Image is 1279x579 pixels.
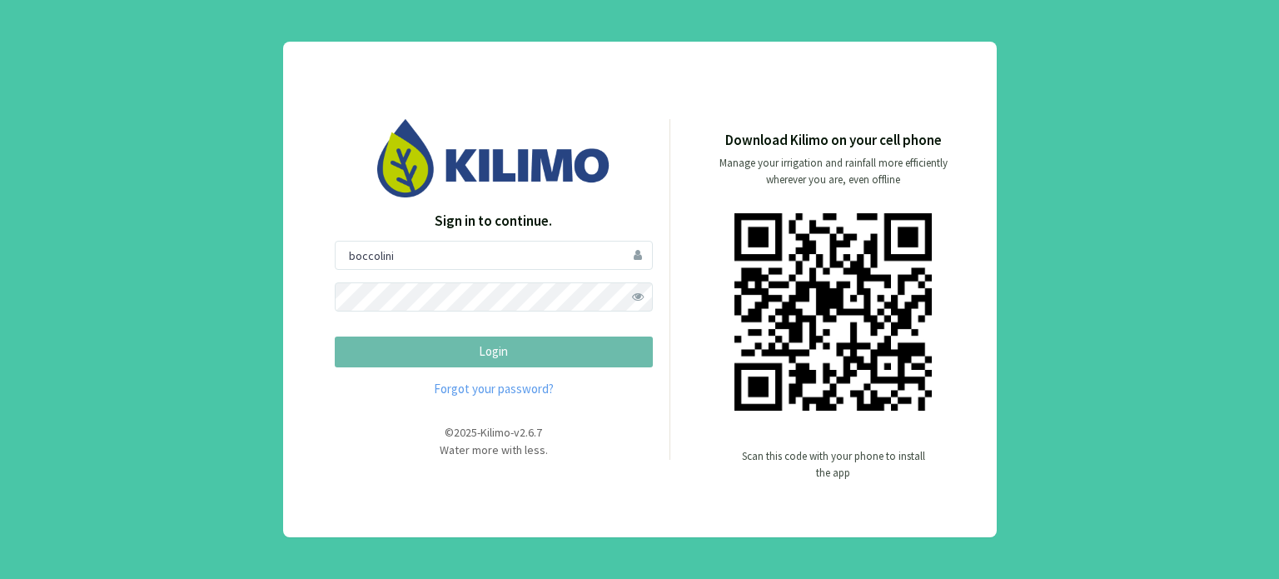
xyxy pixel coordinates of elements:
button: Login [335,337,653,367]
p: Scan this code with your phone to install the app [742,448,925,482]
span: - [477,425,480,440]
span: 2025 [454,425,477,440]
span: © [445,425,454,440]
img: qr code [734,213,932,411]
p: Download Kilimo on your cell phone [725,130,942,152]
img: Image [377,119,610,197]
span: Water more with less. [440,442,548,457]
a: Forgot your password? [335,380,653,399]
p: Sign in to continue. [335,211,653,232]
input: User [335,241,653,270]
p: Manage your irrigation and rainfall more efficiently wherever you are, even offline [705,155,962,188]
span: - [510,425,514,440]
span: Kilimo [480,425,510,440]
span: v2.6.7 [514,425,542,440]
p: Login [349,342,639,362]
